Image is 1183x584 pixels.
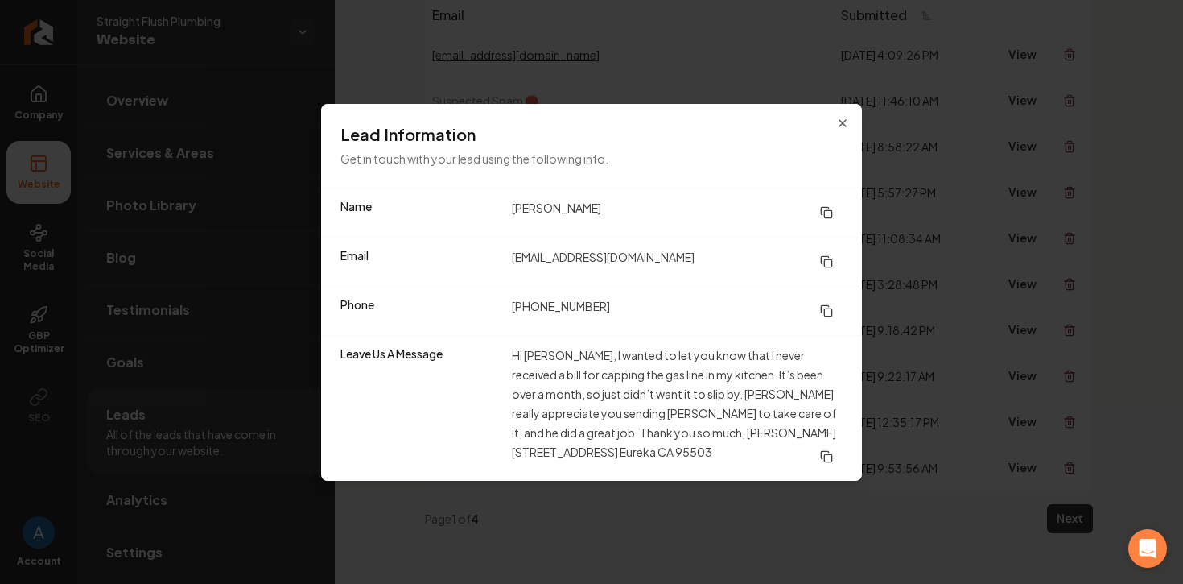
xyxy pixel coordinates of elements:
[512,247,843,276] dd: [EMAIL_ADDRESS][DOMAIN_NAME]
[340,247,499,276] dt: Email
[512,346,843,471] dd: Hi [PERSON_NAME], I wanted to let you know that I never received a bill for capping the gas line ...
[340,198,499,227] dt: Name
[512,198,843,227] dd: [PERSON_NAME]
[340,346,499,471] dt: Leave Us A Message
[340,123,843,146] h3: Lead Information
[512,296,843,325] dd: [PHONE_NUMBER]
[340,149,843,168] p: Get in touch with your lead using the following info.
[340,296,499,325] dt: Phone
